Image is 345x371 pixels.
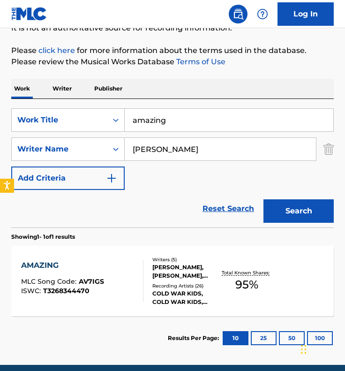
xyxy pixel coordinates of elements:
[223,331,248,345] button: 10
[17,114,102,126] div: Work Title
[168,334,221,342] p: Results Per Page:
[152,256,220,263] div: Writers ( 5 )
[152,263,220,280] div: [PERSON_NAME], [PERSON_NAME], [PERSON_NAME], [PERSON_NAME], [PERSON_NAME]
[229,5,247,23] a: Public Search
[277,2,334,26] a: Log In
[11,108,334,227] form: Search Form
[11,7,47,21] img: MLC Logo
[50,79,75,98] p: Writer
[79,277,104,286] span: AV7IGS
[21,260,104,271] div: AMAZING
[106,173,117,184] img: 9d2ae6d4665cec9f34b9.svg
[11,56,334,68] p: Please review the Musical Works Database
[235,276,258,293] span: 95 %
[232,8,244,20] img: search
[251,331,277,345] button: 25
[279,331,305,345] button: 50
[43,287,90,295] span: T3268344470
[11,167,125,190] button: Add Criteria
[263,199,334,223] button: Search
[21,287,43,295] span: ISWC :
[11,246,334,316] a: AMAZINGMLC Song Code:AV7IGSISWC:T3268344470Writers (5)[PERSON_NAME], [PERSON_NAME], [PERSON_NAME]...
[11,79,33,98] p: Work
[91,79,125,98] p: Publisher
[253,5,272,23] div: Help
[11,23,334,34] p: It is not an authoritative source for recording information.
[301,335,307,363] div: Drag
[298,326,345,371] iframe: Chat Widget
[323,137,334,161] img: Delete Criterion
[257,8,268,20] img: help
[222,269,272,276] p: Total Known Shares:
[152,282,220,289] div: Recording Artists ( 26 )
[17,144,102,155] div: Writer Name
[38,46,75,55] a: click here
[174,57,225,66] a: Terms of Use
[198,198,259,219] a: Reset Search
[21,277,79,286] span: MLC Song Code :
[11,233,75,241] p: Showing 1 - 1 of 1 results
[152,289,220,306] div: COLD WAR KIDS, COLD WAR KIDS, COLD WAR KIDS, COLD WAR KIDS, COLD WAR KIDS
[11,45,334,56] p: Please for more information about the terms used in the database.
